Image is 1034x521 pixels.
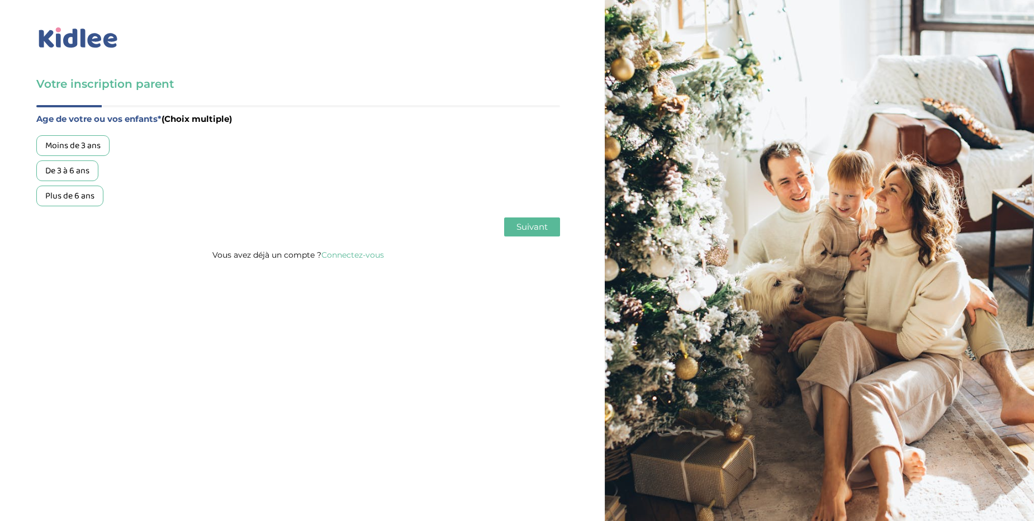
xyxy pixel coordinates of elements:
a: Connectez-vous [321,250,384,260]
span: (Choix multiple) [162,113,232,124]
span: Suivant [516,221,548,232]
div: Moins de 3 ans [36,135,110,156]
button: Suivant [504,217,560,236]
p: Vous avez déjà un compte ? [36,248,560,262]
div: De 3 à 6 ans [36,160,98,181]
label: Age de votre ou vos enfants* [36,112,560,126]
img: logo_kidlee_bleu [36,25,120,51]
h3: Votre inscription parent [36,76,560,92]
div: Plus de 6 ans [36,186,103,206]
button: Précédent [36,217,89,236]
